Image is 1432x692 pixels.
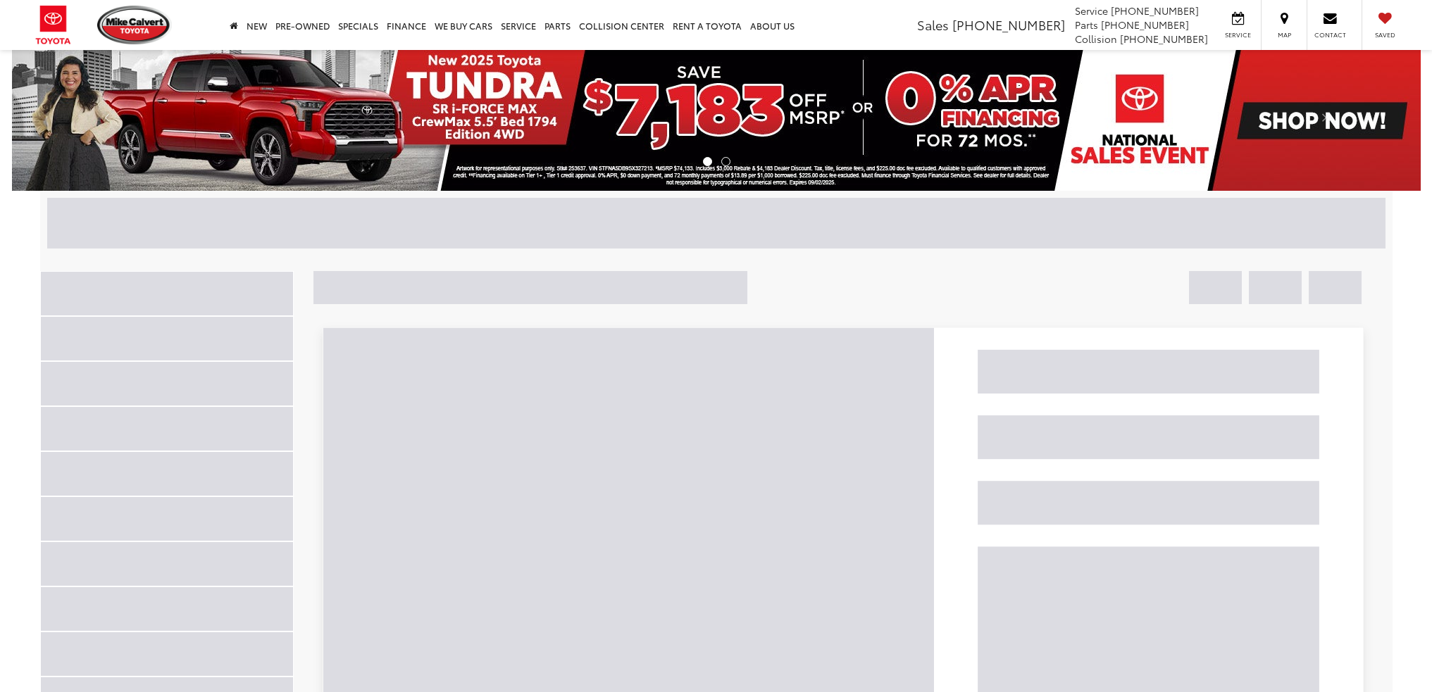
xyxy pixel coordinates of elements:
[12,50,1421,191] img: New 2025 Toyota Tundra
[1369,30,1400,39] span: Saved
[1101,18,1189,32] span: [PHONE_NUMBER]
[952,15,1065,34] span: [PHONE_NUMBER]
[917,15,949,34] span: Sales
[1075,32,1117,46] span: Collision
[1222,30,1254,39] span: Service
[1314,30,1346,39] span: Contact
[1075,4,1108,18] span: Service
[1075,18,1098,32] span: Parts
[97,6,172,44] img: Mike Calvert Toyota
[1269,30,1300,39] span: Map
[1120,32,1208,46] span: [PHONE_NUMBER]
[1111,4,1199,18] span: [PHONE_NUMBER]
